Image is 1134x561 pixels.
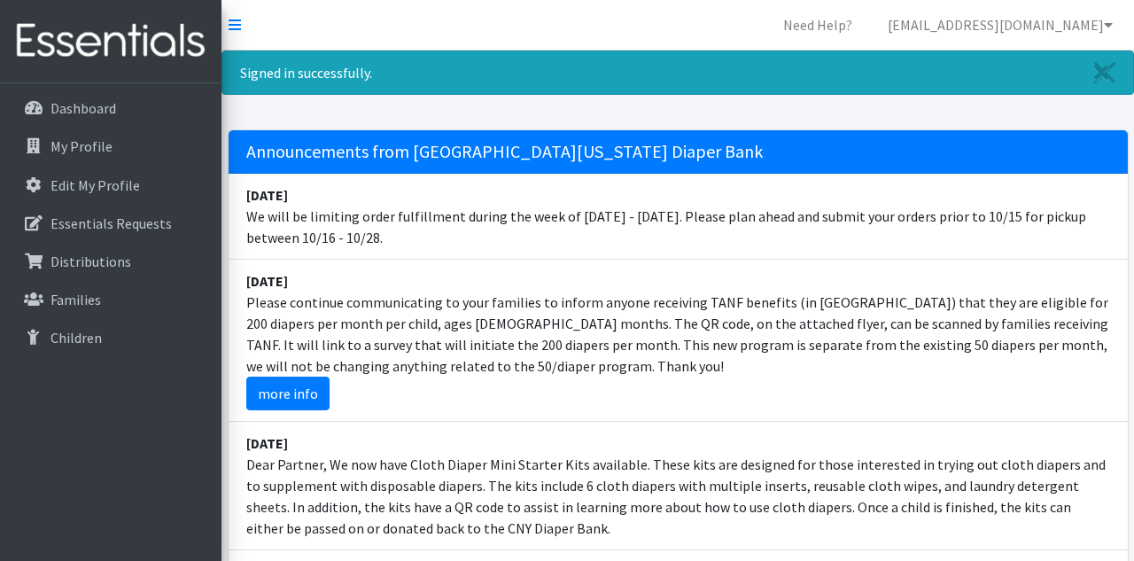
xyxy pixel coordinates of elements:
[7,282,214,317] a: Families
[874,7,1127,43] a: [EMAIL_ADDRESS][DOMAIN_NAME]
[50,253,131,270] p: Distributions
[7,129,214,164] a: My Profile
[7,206,214,241] a: Essentials Requests
[7,90,214,126] a: Dashboard
[229,422,1128,550] li: Dear Partner, We now have Cloth Diaper Mini Starter Kits available. These kits are designed for t...
[1076,51,1133,94] a: Close
[246,434,288,452] strong: [DATE]
[229,260,1128,422] li: Please continue communicating to your families to inform anyone receiving TANF benefits (in [GEOG...
[246,186,288,204] strong: [DATE]
[221,51,1134,95] div: Signed in successfully.
[7,168,214,203] a: Edit My Profile
[50,137,113,155] p: My Profile
[7,320,214,355] a: Children
[769,7,866,43] a: Need Help?
[50,214,172,232] p: Essentials Requests
[229,130,1128,174] h5: Announcements from [GEOGRAPHIC_DATA][US_STATE] Diaper Bank
[229,174,1128,260] li: We will be limiting order fulfillment during the week of [DATE] - [DATE]. Please plan ahead and s...
[246,272,288,290] strong: [DATE]
[7,244,214,279] a: Distributions
[50,176,140,194] p: Edit My Profile
[50,291,101,308] p: Families
[50,329,102,347] p: Children
[246,377,330,410] a: more info
[7,12,214,71] img: HumanEssentials
[50,99,116,117] p: Dashboard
